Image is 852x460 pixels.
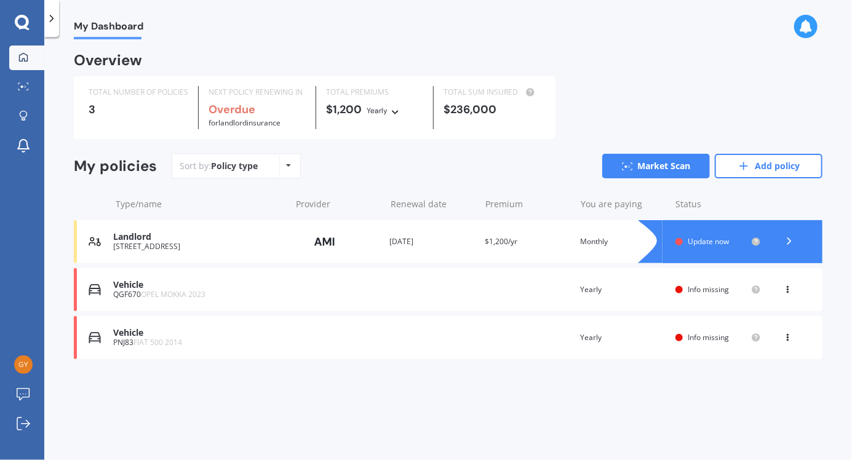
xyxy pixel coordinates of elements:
div: Premium [486,198,571,210]
img: Vehicle [89,284,101,296]
span: for Landlord insurance [209,117,281,128]
span: My Dashboard [74,20,143,37]
div: TOTAL SUM INSURED [444,86,541,98]
span: OPEL MOKKA 2023 [141,289,205,299]
a: Market Scan [602,154,710,178]
div: Renewal date [391,198,476,210]
div: Policy type [211,160,258,172]
span: FIAT 500 2014 [133,337,182,347]
span: Info missing [688,332,729,343]
div: Sort by: [180,160,258,172]
div: Status [676,198,761,210]
div: Landlord [113,232,284,242]
span: $1,200/yr [485,236,517,247]
div: PNJ83 [113,338,284,347]
div: NEXT POLICY RENEWING IN [209,86,306,98]
div: 3 [89,103,188,116]
div: [DATE] [389,236,475,248]
b: Overdue [209,102,255,117]
div: Provider [296,198,381,210]
span: Info missing [688,284,729,295]
div: My policies [74,157,157,175]
img: Vehicle [89,331,101,344]
a: Add policy [715,154,822,178]
img: 967f1f8373795db015a649e50956c491 [14,355,33,374]
span: Update now [688,236,729,247]
div: You are paying [581,198,666,210]
div: Vehicle [113,280,284,290]
div: TOTAL NUMBER OF POLICIES [89,86,188,98]
div: Vehicle [113,328,284,338]
div: QGF670 [113,290,284,299]
div: Monthly [580,236,666,248]
div: Type/name [116,198,286,210]
div: $1,200 [326,103,423,117]
img: Landlord [89,236,101,248]
div: TOTAL PREMIUMS [326,86,423,98]
img: AMI [294,230,356,253]
div: [STREET_ADDRESS] [113,242,284,251]
div: Yearly [580,331,666,344]
div: Yearly [580,284,666,296]
div: $236,000 [444,103,541,116]
div: Yearly [367,105,388,117]
div: Overview [74,54,142,66]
